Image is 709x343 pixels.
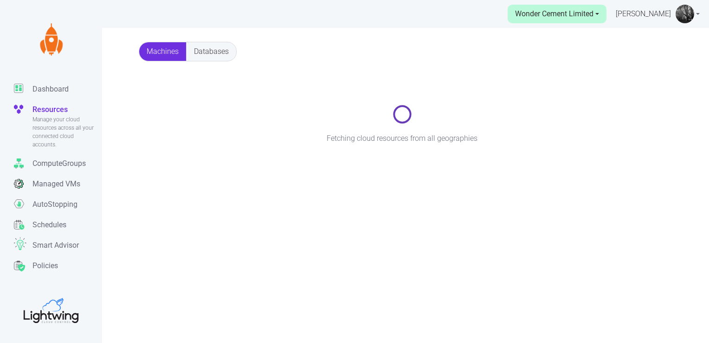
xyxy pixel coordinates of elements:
[32,115,95,149] span: Manage your cloud resources across all your connected cloud accounts.
[14,153,102,174] a: ComputeGroups
[616,8,671,20] span: [PERSON_NAME]
[187,42,236,61] a: Databases
[14,79,102,99] a: Dashboard
[14,235,102,256] a: Smart Advisor
[32,178,80,190] p: Managed VMs
[327,133,477,144] span: Fetching cloud resources from all geographies
[32,84,69,95] p: Dashboard
[139,42,186,61] a: Machines
[508,5,606,23] a: Wonder Cement Limited
[35,23,67,56] img: Lightwing
[32,199,77,210] p: AutoStopping
[14,174,102,194] a: Managed VMs
[32,260,58,271] p: Policies
[32,158,86,169] p: ComputeGroups
[14,256,102,276] a: Policies
[32,104,68,115] p: Resources
[14,194,102,215] a: AutoStopping
[32,219,66,231] p: Schedules
[14,215,102,235] a: Schedules
[14,99,102,153] a: ResourcesManage your cloud resources across all your connected cloud accounts.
